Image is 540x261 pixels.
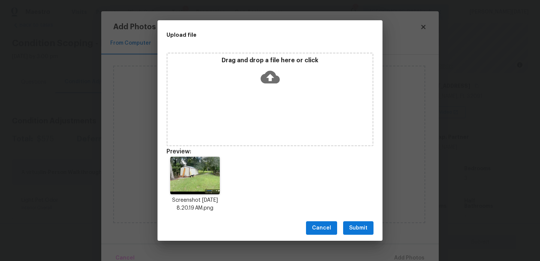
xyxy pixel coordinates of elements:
[168,57,372,64] p: Drag and drop a file here or click
[312,223,331,233] span: Cancel
[343,221,373,235] button: Submit
[166,31,340,39] h2: Upload file
[166,196,223,212] p: Screenshot [DATE] 8.20.19 AM.png
[170,157,220,194] img: iEIAABCAAAQhAAAIQgAAEIAABCEAAAhCAAAQgAAEIsFHCNQABCEAAAhCAAAQgAAEIQAACEIAABCAAAQhAAAIQgMDcEmCjZG6X...
[349,223,367,233] span: Submit
[306,221,337,235] button: Cancel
